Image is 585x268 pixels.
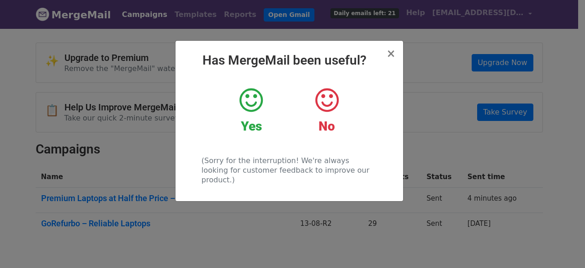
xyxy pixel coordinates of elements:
a: Yes [220,87,282,134]
strong: Yes [241,119,262,134]
button: Close [386,48,395,59]
h2: Has MergeMail been useful? [183,53,396,68]
p: (Sorry for the interruption! We're always looking for customer feedback to improve our product.) [202,156,377,185]
span: × [386,47,395,60]
a: No [296,87,357,134]
strong: No [319,119,335,134]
